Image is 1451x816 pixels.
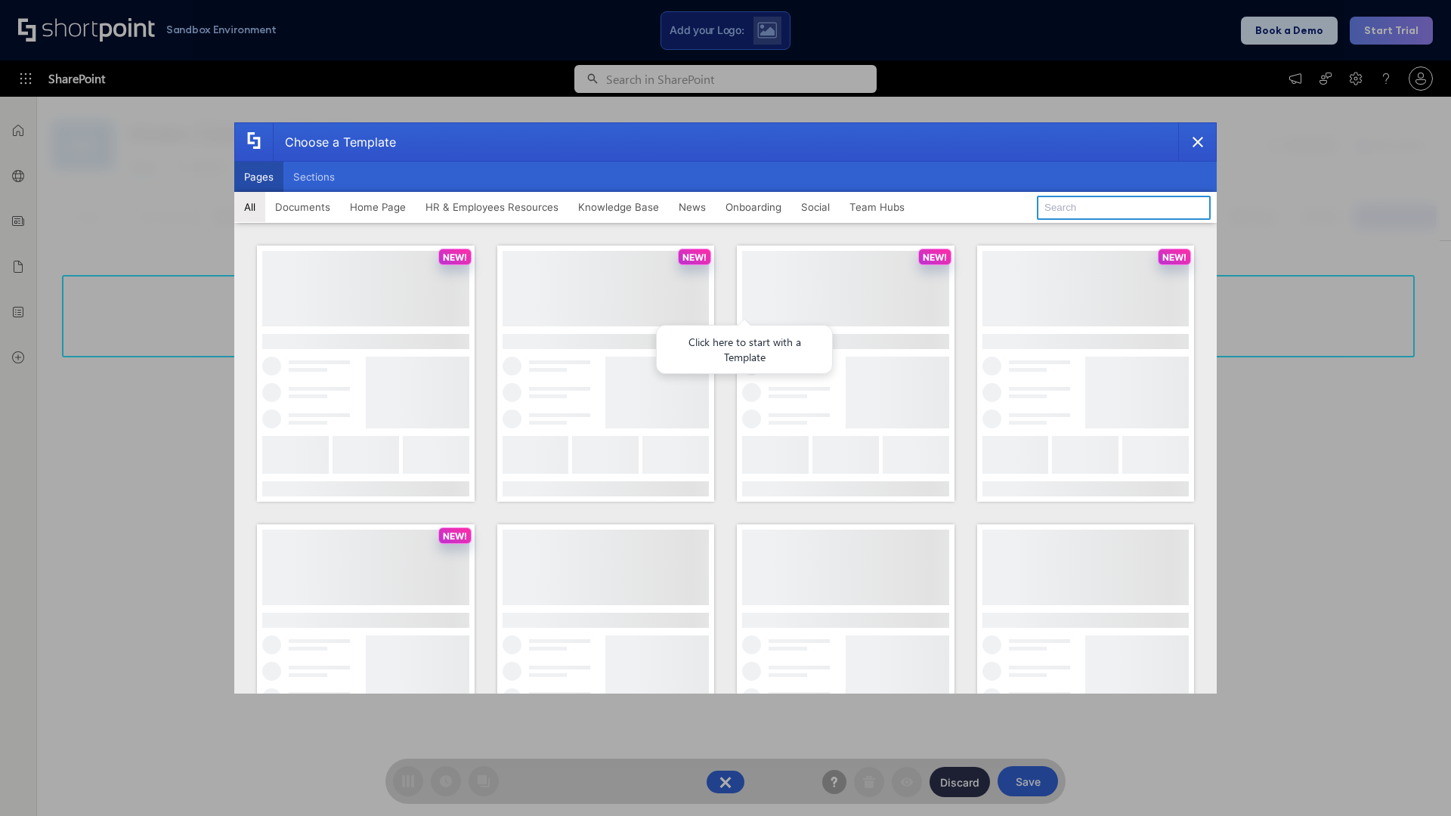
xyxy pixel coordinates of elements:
button: Team Hubs [840,192,914,222]
button: Documents [265,192,340,222]
p: NEW! [443,252,467,263]
button: News [669,192,716,222]
p: NEW! [1162,252,1186,263]
input: Search [1037,196,1211,220]
button: Onboarding [716,192,791,222]
button: Knowledge Base [568,192,669,222]
div: Choose a Template [273,123,396,161]
button: Home Page [340,192,416,222]
button: HR & Employees Resources [416,192,568,222]
div: template selector [234,122,1217,694]
button: All [234,192,265,222]
p: NEW! [443,530,467,542]
button: Sections [283,162,345,192]
p: NEW! [923,252,947,263]
button: Pages [234,162,283,192]
button: Social [791,192,840,222]
p: NEW! [682,252,707,263]
iframe: Chat Widget [1375,743,1451,816]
